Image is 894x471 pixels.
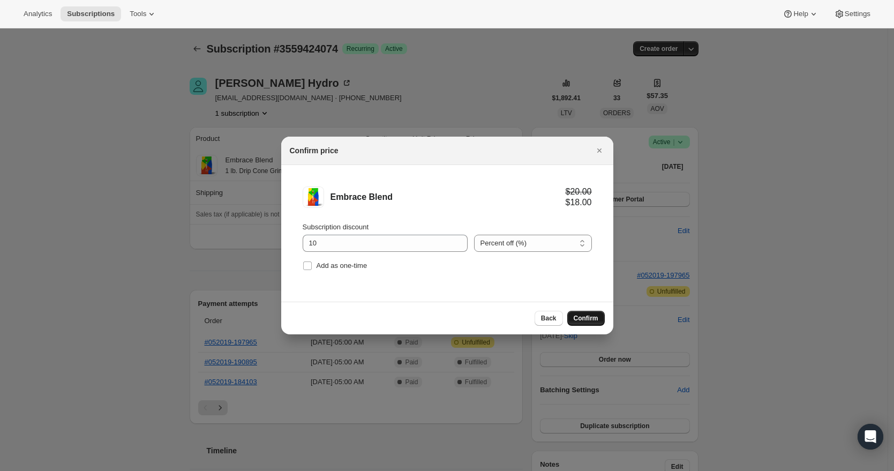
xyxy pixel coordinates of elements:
[67,10,115,18] span: Subscriptions
[592,143,607,158] button: Close
[567,311,605,326] button: Confirm
[123,6,163,21] button: Tools
[574,314,598,323] span: Confirm
[61,6,121,21] button: Subscriptions
[541,314,557,323] span: Back
[17,6,58,21] button: Analytics
[566,186,592,197] div: $20.00
[793,10,808,18] span: Help
[24,10,52,18] span: Analytics
[330,192,566,203] div: Embrace Blend
[303,223,369,231] span: Subscription discount
[776,6,825,21] button: Help
[858,424,883,450] div: Open Intercom Messenger
[566,197,592,208] div: $18.00
[317,261,367,270] span: Add as one-time
[130,10,146,18] span: Tools
[290,145,339,156] h2: Confirm price
[845,10,870,18] span: Settings
[535,311,563,326] button: Back
[303,186,324,208] img: Embrace Blend
[828,6,877,21] button: Settings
